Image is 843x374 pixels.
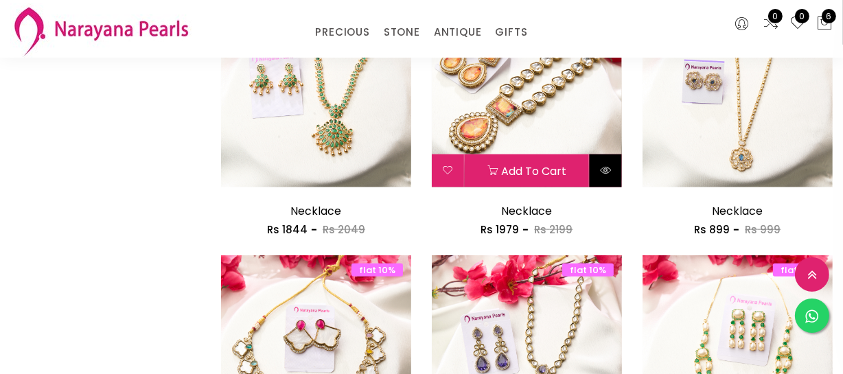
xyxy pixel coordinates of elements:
span: 0 [795,9,809,23]
span: Rs 1844 [267,222,308,237]
a: ANTIQUE [434,22,482,43]
a: Necklace [712,203,763,219]
a: Necklace [501,203,552,219]
a: STONE [384,22,420,43]
span: Rs 899 [694,222,730,237]
span: 6 [822,9,836,23]
a: GIFTS [495,22,527,43]
span: Rs 2049 [323,222,365,237]
a: Necklace [290,203,341,219]
button: Quick View [590,154,622,187]
a: 0 [789,15,806,33]
span: flat 10% [351,264,403,277]
button: Add to wishlist [432,154,464,187]
a: 0 [763,15,779,33]
span: flat 10% [562,264,614,277]
span: Rs 1979 [481,222,519,237]
a: PRECIOUS [315,22,369,43]
button: 6 [816,15,833,33]
span: 0 [768,9,783,23]
span: Rs 999 [745,222,781,237]
span: flat 10% [773,264,824,277]
span: Rs 2199 [534,222,573,237]
button: Add to cart [465,154,589,187]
